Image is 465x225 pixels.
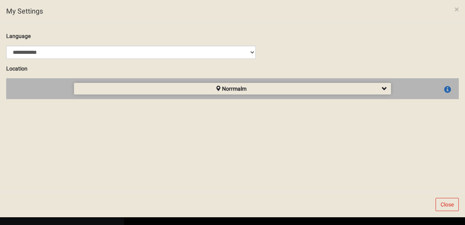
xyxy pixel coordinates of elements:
[455,5,459,14] span: ×
[0,65,33,72] label: Location
[222,86,246,92] span: Norrmalm
[436,198,459,211] button: Close
[6,6,459,16] h4: My Settings
[0,32,36,40] label: Language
